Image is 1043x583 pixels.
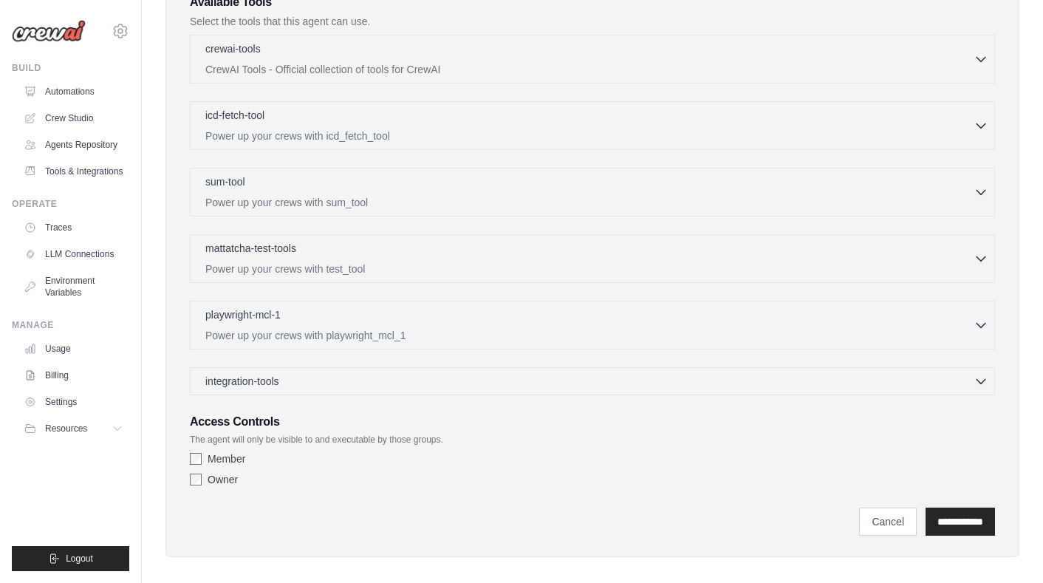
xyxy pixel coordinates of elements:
span: Logout [66,553,93,565]
a: Settings [18,390,129,414]
div: Operate [12,198,129,210]
a: LLM Connections [18,242,129,266]
label: Owner [208,472,238,487]
p: Power up your crews with test_tool [205,262,974,276]
label: Member [208,451,245,466]
p: sum-tool [205,174,245,189]
button: Resources [18,417,129,440]
span: integration-tools [205,374,279,389]
p: playwright-mcl-1 [205,307,281,322]
p: crewai-tools [205,41,261,56]
img: Logo [12,20,86,42]
button: playwright-mcl-1 Power up your crews with playwright_mcl_1 [196,307,988,343]
h3: Access Controls [190,413,995,431]
p: Power up your crews with playwright_mcl_1 [205,328,974,343]
a: Traces [18,216,129,239]
button: integration-tools [196,374,988,389]
p: mattatcha-test-tools [205,241,296,256]
a: Usage [18,337,129,361]
a: Automations [18,80,129,103]
button: sum-tool Power up your crews with sum_tool [196,174,988,210]
a: Billing [18,364,129,387]
p: Power up your crews with sum_tool [205,195,974,210]
div: Build [12,62,129,74]
button: icd-fetch-tool Power up your crews with icd_fetch_tool [196,108,988,143]
a: Agents Repository [18,133,129,157]
button: Logout [12,546,129,571]
p: icd-fetch-tool [205,108,264,123]
a: Environment Variables [18,269,129,304]
p: Power up your crews with icd_fetch_tool [205,129,974,143]
button: crewai-tools CrewAI Tools - Official collection of tools for CrewAI [196,41,988,77]
p: Select the tools that this agent can use. [190,14,995,29]
button: mattatcha-test-tools Power up your crews with test_tool [196,241,988,276]
p: CrewAI Tools - Official collection of tools for CrewAI [205,62,974,77]
p: The agent will only be visible to and executable by those groups. [190,434,995,446]
a: Tools & Integrations [18,160,129,183]
span: Resources [45,423,87,434]
div: Manage [12,319,129,331]
a: Cancel [859,508,917,536]
a: Crew Studio [18,106,129,130]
